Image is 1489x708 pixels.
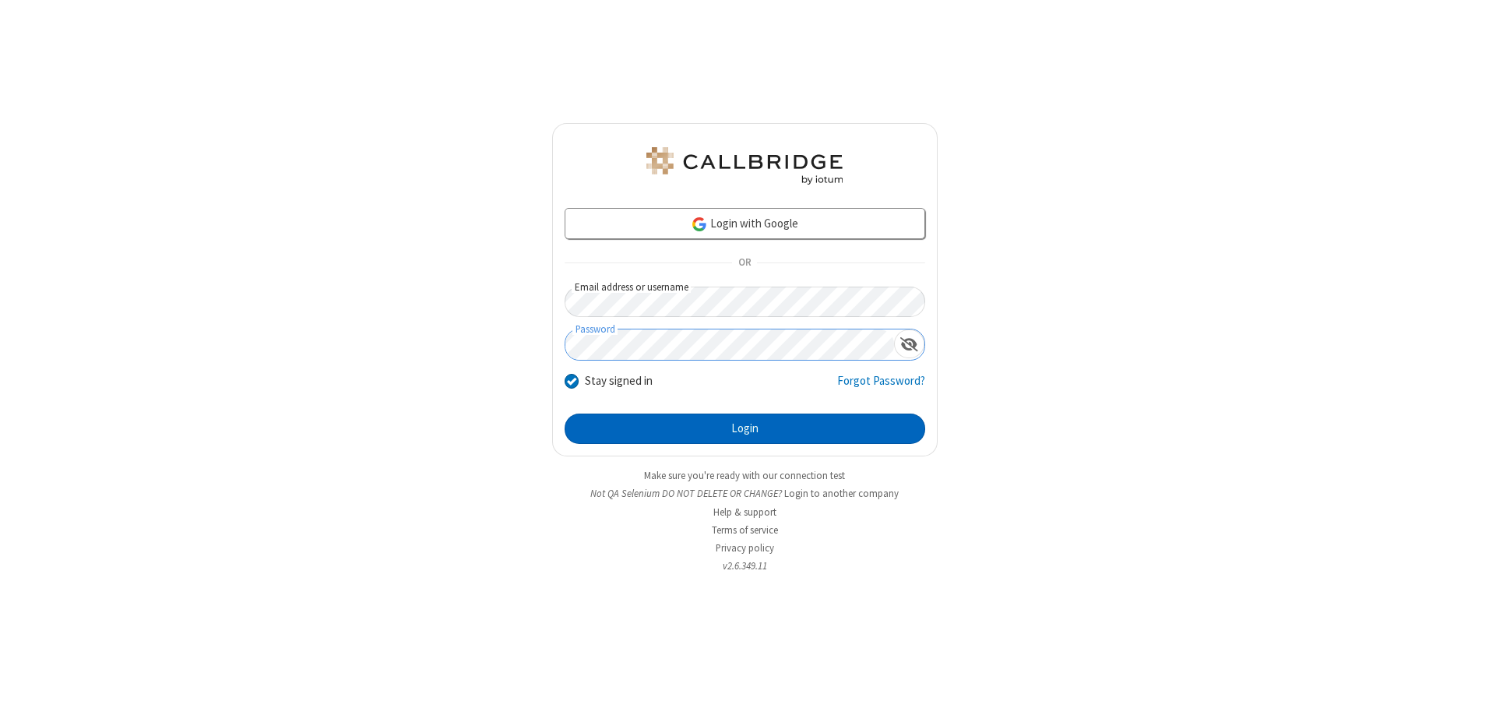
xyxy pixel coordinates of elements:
a: Help & support [713,505,776,519]
button: Login to another company [784,486,899,501]
span: OR [732,252,757,274]
label: Stay signed in [585,372,653,390]
a: Terms of service [712,523,778,537]
input: Password [565,329,894,360]
div: Show password [894,329,924,358]
li: Not QA Selenium DO NOT DELETE OR CHANGE? [552,486,938,501]
a: Login with Google [565,208,925,239]
button: Login [565,414,925,445]
a: Make sure you're ready with our connection test [644,469,845,482]
input: Email address or username [565,287,925,317]
li: v2.6.349.11 [552,558,938,573]
img: QA Selenium DO NOT DELETE OR CHANGE [643,147,846,185]
iframe: Chat [1450,667,1477,697]
img: google-icon.png [691,216,708,233]
a: Privacy policy [716,541,774,555]
a: Forgot Password? [837,372,925,402]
